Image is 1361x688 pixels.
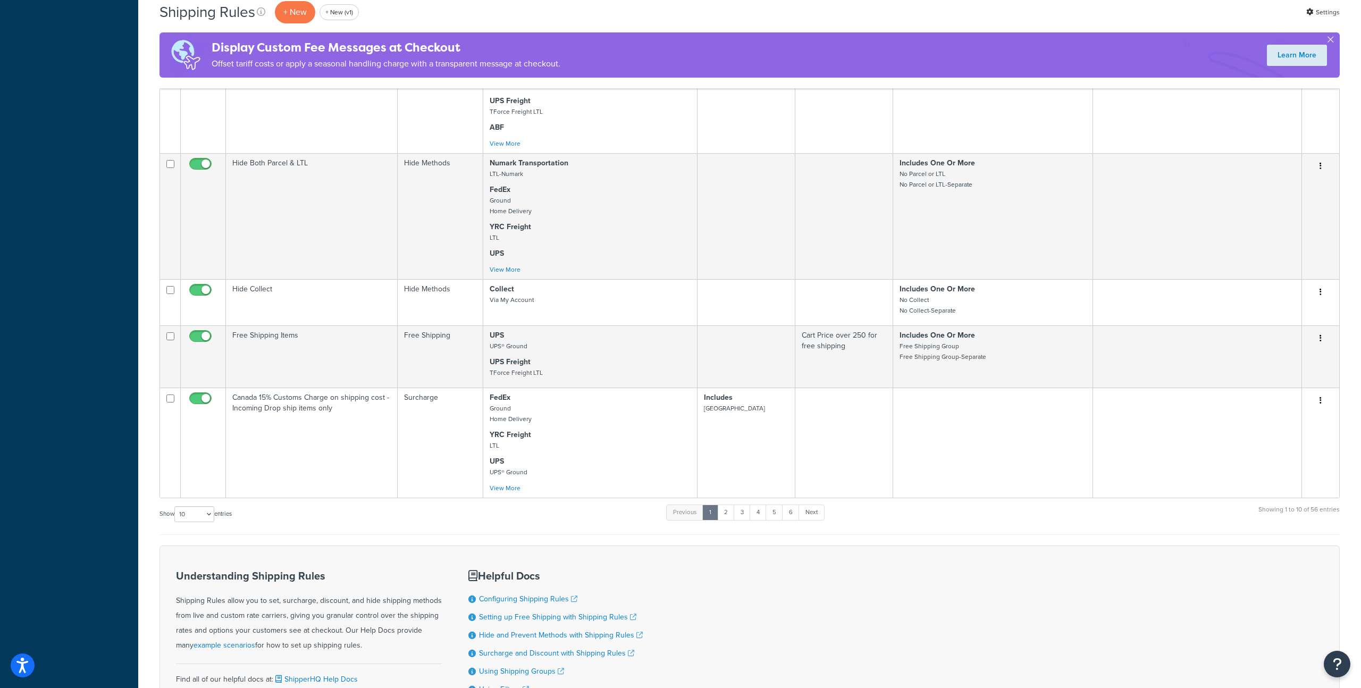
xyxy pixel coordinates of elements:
[490,283,514,295] strong: Collect
[479,611,636,623] a: Setting up Free Shipping with Shipping Rules
[795,325,894,388] td: Cart Price over 250 for free shipping
[1306,5,1340,20] a: Settings
[226,153,398,279] td: Hide Both Parcel & LTL
[398,388,483,498] td: Surcharge
[176,664,442,687] div: Find all of our helpful docs at:
[490,392,510,403] strong: FedEx
[398,153,483,279] td: Hide Methods
[900,295,956,315] small: No Collect No Collect-Separate
[750,505,767,521] a: 4
[490,184,510,195] strong: FedEx
[490,356,531,367] strong: UPS Freight
[490,330,504,341] strong: UPS
[490,95,531,106] strong: UPS Freight
[490,467,527,477] small: UPS® Ground
[490,169,523,179] small: LTL-Numark
[490,483,520,493] a: View More
[320,4,359,20] a: + New (v1)
[226,325,398,388] td: Free Shipping Items
[273,674,358,685] a: ShipperHQ Help Docs
[490,196,532,216] small: Ground Home Delivery
[490,441,499,450] small: LTL
[717,505,735,521] a: 2
[398,325,483,388] td: Free Shipping
[900,169,972,189] small: No Parcel or LTL No Parcel or LTL-Separate
[490,368,543,377] small: TForce Freight LTL
[490,456,504,467] strong: UPS
[275,1,315,23] p: + New
[159,506,232,522] label: Show entries
[799,505,825,521] a: Next
[212,39,560,56] h4: Display Custom Fee Messages at Checkout
[782,505,800,521] a: 6
[490,221,531,232] strong: YRC Freight
[900,283,975,295] strong: Includes One Or More
[490,295,534,305] small: Via My Account
[490,341,527,351] small: UPS® Ground
[479,593,577,605] a: Configuring Shipping Rules
[479,666,564,677] a: Using Shipping Groups
[176,570,442,653] div: Shipping Rules allow you to set, surcharge, discount, and hide shipping methods from live and cus...
[490,107,543,116] small: TForce Freight LTL
[734,505,751,521] a: 3
[702,505,718,521] a: 1
[159,32,212,78] img: duties-banner-06bc72dcb5fe05cb3f9472aba00be2ae8eb53ab6f0d8bb03d382ba314ac3c341.png
[479,630,643,641] a: Hide and Prevent Methods with Shipping Rules
[226,279,398,325] td: Hide Collect
[900,330,975,341] strong: Includes One Or More
[398,279,483,325] td: Hide Methods
[176,570,442,582] h3: Understanding Shipping Rules
[900,157,975,169] strong: Includes One Or More
[490,139,520,148] a: View More
[490,248,504,259] strong: UPS
[159,2,255,22] h1: Shipping Rules
[479,648,634,659] a: Surcharge and Discount with Shipping Rules
[490,265,520,274] a: View More
[900,341,986,362] small: Free Shipping Group Free Shipping Group-Separate
[490,404,532,424] small: Ground Home Delivery
[1267,45,1327,66] a: Learn More
[1324,651,1350,677] button: Open Resource Center
[704,404,765,413] small: [GEOGRAPHIC_DATA]
[194,640,255,651] a: example scenarios
[1258,504,1340,526] div: Showing 1 to 10 of 56 entries
[490,233,499,242] small: LTL
[174,506,214,522] select: Showentries
[766,505,783,521] a: 5
[666,505,703,521] a: Previous
[226,388,398,498] td: Canada 15% Customs Charge on shipping cost - Incoming Drop ship items only
[468,570,643,582] h3: Helpful Docs
[490,122,504,133] strong: ABF
[212,56,560,71] p: Offset tariff costs or apply a seasonal handling charge with a transparent message at checkout.
[490,429,531,440] strong: YRC Freight
[490,157,568,169] strong: Numark Transportation
[704,392,733,403] strong: Includes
